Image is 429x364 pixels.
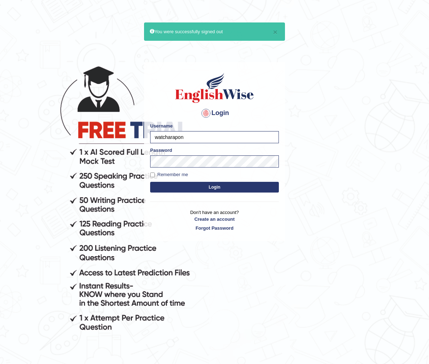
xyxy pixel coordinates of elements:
[150,216,279,223] a: Create an account
[150,209,279,231] p: Don't have an account?
[144,23,285,41] div: You were successfully signed out
[150,171,188,178] label: Remember me
[174,72,255,104] img: Logo of English Wise sign in for intelligent practice with AI
[150,147,172,154] label: Password
[150,123,173,129] label: Username
[150,108,279,119] h4: Login
[150,173,155,177] input: Remember me
[273,28,277,36] button: ×
[150,225,279,231] a: Forgot Password
[150,182,279,193] button: Login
